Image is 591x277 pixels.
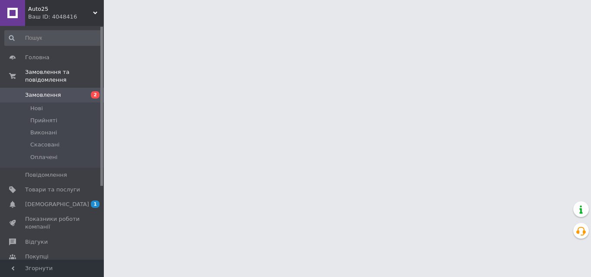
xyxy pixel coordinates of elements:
[25,54,49,61] span: Головна
[30,129,57,137] span: Виконані
[25,68,104,84] span: Замовлення та повідомлення
[30,153,58,161] span: Оплачені
[91,91,100,99] span: 2
[4,30,102,46] input: Пошук
[25,238,48,246] span: Відгуки
[30,141,60,149] span: Скасовані
[25,186,80,194] span: Товари та послуги
[30,105,43,112] span: Нові
[25,201,89,208] span: [DEMOGRAPHIC_DATA]
[28,13,104,21] div: Ваш ID: 4048416
[25,91,61,99] span: Замовлення
[25,171,67,179] span: Повідомлення
[25,253,48,261] span: Покупці
[30,117,57,124] span: Прийняті
[91,201,100,208] span: 1
[25,215,80,231] span: Показники роботи компанії
[28,5,93,13] span: Auto25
